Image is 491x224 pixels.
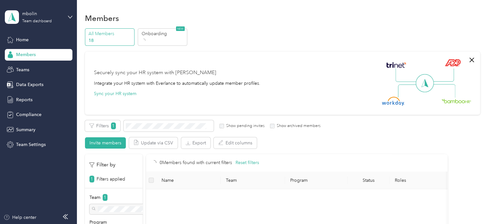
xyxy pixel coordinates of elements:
span: 1 [89,176,94,182]
p: 18 [88,37,132,44]
img: Line Left Down [398,84,420,97]
button: Update via CSV [129,137,178,149]
img: BambooHR [441,99,471,103]
p: Onboarding [142,30,185,37]
button: Reset filters [236,159,259,166]
span: Home [16,36,29,43]
span: Compliance [16,111,42,118]
span: 1 [111,122,116,129]
span: Team Settings [16,141,46,148]
button: Help center [4,214,36,221]
button: Edit columns [214,137,257,149]
iframe: Everlance-gr Chat Button Frame [455,188,491,224]
button: Invite members [85,137,126,149]
div: Team dashboard [22,19,52,23]
th: Team [221,171,285,189]
span: Data Exports [16,81,43,88]
span: Reports [16,96,32,103]
h1: Members [85,15,119,22]
div: mbolin [22,10,62,17]
div: Securely sync your HR system with [PERSON_NAME] [94,69,216,77]
p: 0 Members found with current filters [160,159,232,166]
img: Workday [382,97,404,106]
img: Trinet [385,61,407,70]
span: 1 [103,194,107,201]
th: Program [285,171,348,189]
p: Team [89,194,100,201]
div: Integrate your HR system with Everlance to automatically update member profiles. [94,80,260,87]
p: Filter by [89,161,116,169]
img: ADP [445,59,460,66]
th: Roles [390,171,454,189]
img: Line Right Down [433,84,455,98]
button: Sync your HR system [94,90,136,97]
img: Line Left Up [395,68,418,82]
p: All Members [88,30,132,37]
span: Members [16,51,36,58]
button: Filters1 [85,120,120,131]
p: Filters applied [97,176,125,182]
label: Show pending invites [224,123,264,129]
th: Status [348,171,390,189]
span: NEW [176,26,185,31]
span: Name [162,178,216,183]
span: Teams [16,66,29,73]
label: Show archived members [274,123,320,129]
img: Line Right Up [431,68,454,82]
th: Name [156,171,221,189]
span: Summary [16,126,35,133]
button: Export [181,137,210,149]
